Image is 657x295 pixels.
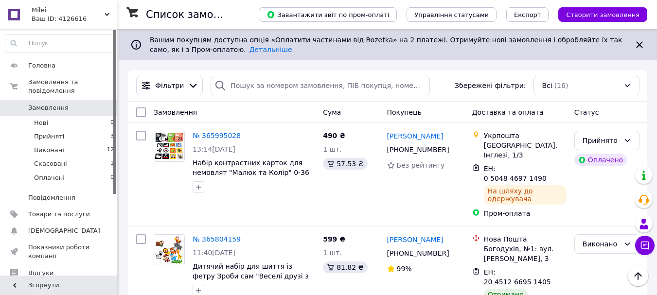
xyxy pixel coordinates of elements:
div: Оплачено [574,154,627,166]
div: [GEOGRAPHIC_DATA]. Інглезі, 1/3 [484,140,567,160]
a: Набір контрастних карток для немовлят "Малюк та Колір" 0-36 міс. 80 шт.(160 зображень) [193,159,309,186]
span: Замовлення [154,108,197,116]
div: [PHONE_NUMBER] [385,143,451,156]
input: Пошук за номером замовлення, ПІБ покупця, номером телефону, Email, номером накладної [211,76,430,95]
img: Фото товару [154,131,184,161]
span: Нові [34,119,48,127]
span: (16) [554,82,568,89]
button: Наверх [628,266,648,286]
span: 599 ₴ [323,235,345,243]
span: Cума [323,108,341,116]
span: Показники роботи компанії [28,243,90,260]
span: ЕН: 0 5048 4697 1490 [484,165,547,182]
button: Завантажити звіт по пром-оплаті [259,7,397,22]
button: Управління статусами [407,7,497,22]
a: Створити замовлення [549,10,647,18]
div: 81.82 ₴ [323,261,367,273]
span: Статус [574,108,599,116]
span: Всі [542,81,552,90]
span: Milei [32,6,105,15]
span: Вашим покупцям доступна опція «Оплатити частинами від Rozetka» на 2 платежі. Отримуйте нові замов... [150,36,622,53]
span: Оплачені [34,174,65,182]
a: Фото товару [154,131,185,162]
span: 490 ₴ [323,132,345,139]
span: Замовлення [28,104,69,112]
span: Без рейтингу [397,161,445,169]
span: ЕН: 20 4512 6695 1405 [484,268,551,286]
span: Прийняті [34,132,64,141]
button: Створити замовлення [558,7,647,22]
span: 1 шт. [323,145,342,153]
span: 1 [110,159,114,168]
span: Покупець [387,108,422,116]
h1: Список замовлень [146,9,245,20]
span: 13:14[DATE] [193,145,235,153]
span: 0 [110,174,114,182]
a: [PERSON_NAME] [387,235,444,244]
div: Укрпошта [484,131,567,140]
div: Виконано [583,239,620,249]
span: Замовлення та повідомлення [28,78,117,95]
a: [PERSON_NAME] [387,131,444,141]
div: [PHONE_NUMBER] [385,246,451,260]
span: Повідомлення [28,193,75,202]
span: 99% [397,265,412,273]
button: Чат з покупцем [635,236,655,255]
span: Управління статусами [414,11,489,18]
span: Доставка та оплата [472,108,544,116]
div: Богодухів, №1: вул. [PERSON_NAME], 3 [484,244,567,263]
span: Завантажити звіт по пром-оплаті [266,10,389,19]
span: Товари та послуги [28,210,90,219]
span: Головна [28,61,55,70]
a: № 365995028 [193,132,241,139]
a: Детальніше [249,46,292,53]
span: Скасовані [34,159,67,168]
div: Прийнято [583,135,620,146]
span: Збережені фільтри: [455,81,526,90]
a: № 365804159 [193,235,241,243]
span: 1 шт. [323,249,342,257]
span: [DEMOGRAPHIC_DATA] [28,226,100,235]
span: 12 [107,146,114,155]
span: Експорт [514,11,541,18]
div: 57.53 ₴ [323,158,367,170]
span: 11:40[DATE] [193,249,235,257]
div: Нова Пошта [484,234,567,244]
span: 0 [110,119,114,127]
input: Пошук [5,35,114,52]
a: Фото товару [154,234,185,265]
span: Відгуки [28,269,53,278]
span: Фільтри [155,81,184,90]
div: Пром-оплата [484,208,567,218]
span: Виконані [34,146,64,155]
a: Дитячий набір для шиття із фетру Зроби сам "Веселі друзі з джунглів" (10 звірят) [193,262,309,290]
img: Фото товару [154,235,184,264]
span: 3 [110,132,114,141]
span: Створити замовлення [566,11,639,18]
div: Ваш ID: 4126616 [32,15,117,23]
button: Експорт [506,7,549,22]
div: На шляху до одержувача [484,185,567,205]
